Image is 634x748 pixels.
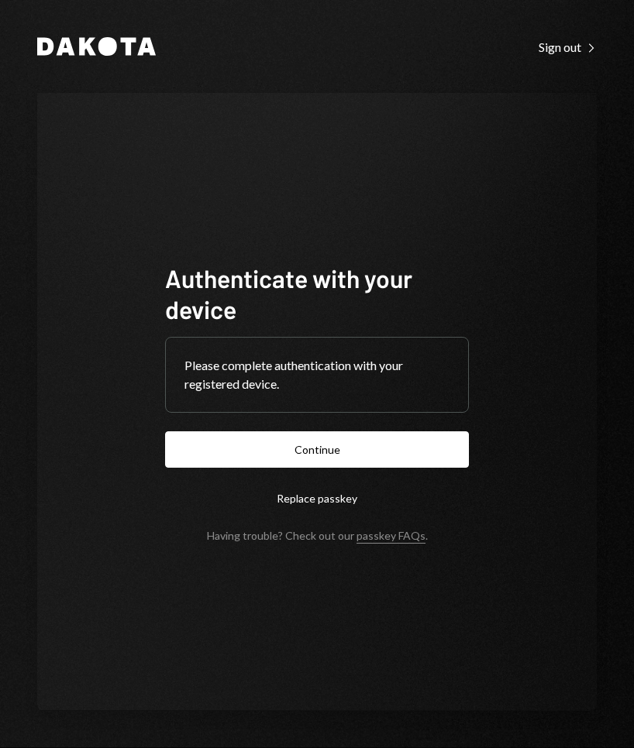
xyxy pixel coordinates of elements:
div: Having trouble? Check out our . [207,529,428,542]
a: passkey FAQs [357,529,426,544]
div: Sign out [539,39,597,55]
a: Sign out [539,38,597,55]
div: Please complete authentication with your registered device. [184,356,450,393]
button: Continue [165,431,469,468]
button: Replace passkey [165,480,469,516]
h1: Authenticate with your device [165,262,469,324]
